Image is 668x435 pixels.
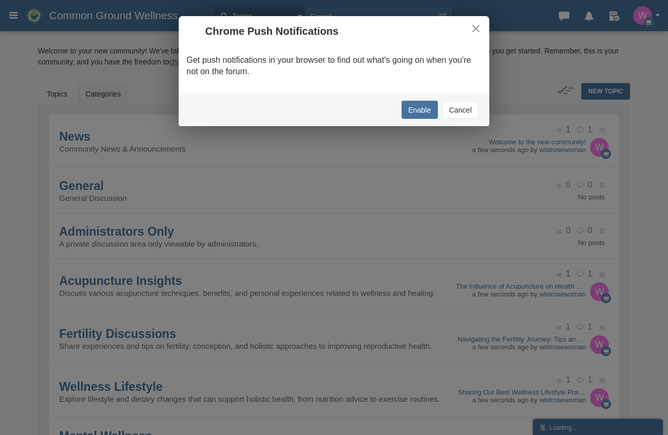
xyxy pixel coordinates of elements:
[470,23,482,34] button: ×
[186,55,482,78] p: Get push notifications in your browser to find out what's going on when you're not on the forum.
[402,101,438,119] button: Enable
[205,25,245,37] span: Chrome
[442,101,478,119] button: Cancel
[247,25,339,37] span: Push Notifications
